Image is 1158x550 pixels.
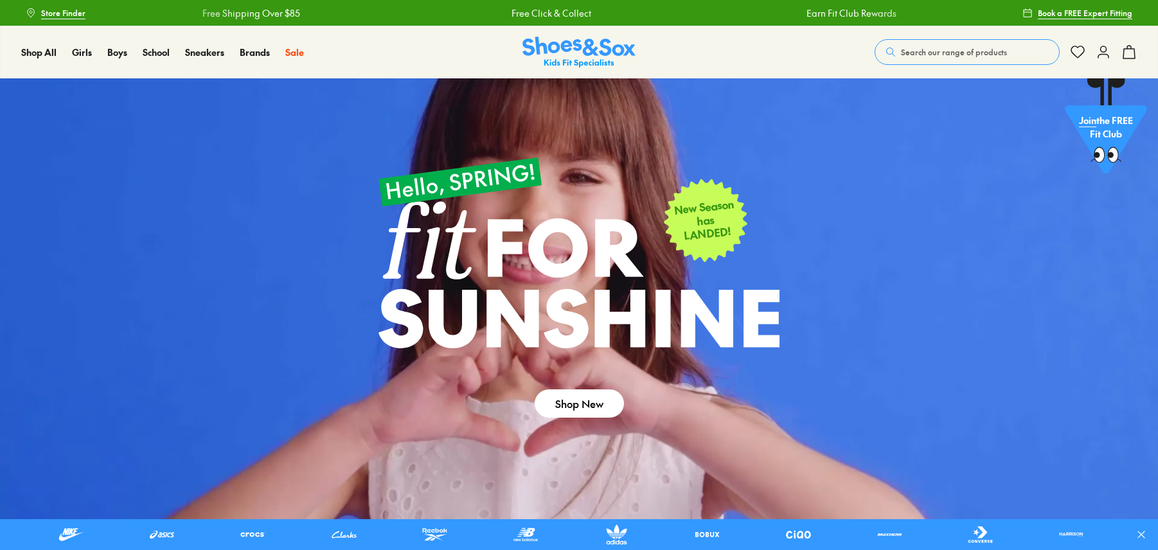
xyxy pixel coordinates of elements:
[535,389,624,418] a: Shop New
[1065,103,1147,151] p: the FREE Fit Club
[285,46,304,59] a: Sale
[143,46,170,58] span: School
[240,46,270,58] span: Brands
[240,46,270,59] a: Brands
[185,46,224,59] a: Sneakers
[26,1,85,24] a: Store Finder
[901,46,1007,58] span: Search our range of products
[522,37,636,68] img: SNS_Logo_Responsive.svg
[72,46,92,58] span: Girls
[21,46,57,59] a: Shop All
[143,46,170,59] a: School
[185,46,224,58] span: Sneakers
[510,6,590,20] a: Free Click & Collect
[875,39,1060,65] button: Search our range of products
[522,37,636,68] a: Shoes & Sox
[72,46,92,59] a: Girls
[1065,78,1147,181] a: Jointhe FREE Fit Club
[1022,1,1132,24] a: Book a FREE Expert Fitting
[805,6,895,20] a: Earn Fit Club Rewards
[285,46,304,58] span: Sale
[41,7,85,19] span: Store Finder
[200,6,298,20] a: Free Shipping Over $85
[21,46,57,58] span: Shop All
[1038,7,1132,19] span: Book a FREE Expert Fitting
[107,46,127,59] a: Boys
[1079,114,1096,127] span: Join
[107,46,127,58] span: Boys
